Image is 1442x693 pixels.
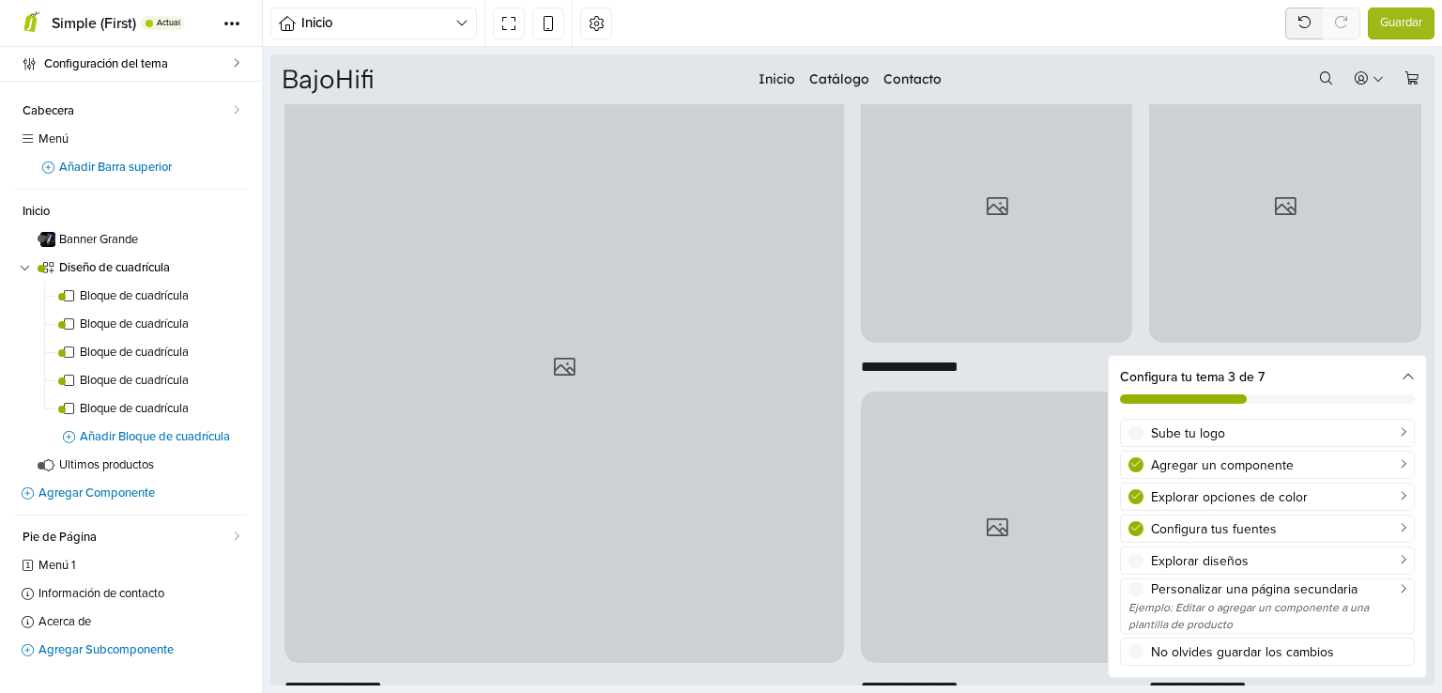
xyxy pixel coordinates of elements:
[15,523,247,551] a: Pie de Página
[52,14,136,33] span: Simple (First)
[11,11,104,38] a: BajoHifi
[44,51,233,77] span: Configuración del tema
[1151,455,1406,475] div: Agregar un componente
[38,560,247,572] span: Menú 1
[270,8,477,39] button: Inicio
[23,206,247,218] span: Inicio
[56,310,247,338] a: Bloque de cuadrícula
[1151,642,1406,662] div: No olvides guardar los cambios
[59,234,247,246] span: Banner Grande
[80,403,247,415] span: Bloque de cuadrícula
[15,451,247,479] a: Últimos productos
[1380,14,1422,33] span: Guardar
[15,636,247,664] a: Agregar Subcomponente
[15,254,247,282] a: Diseño de cuadrícula
[1151,551,1406,571] div: Explorar diseños
[1120,367,1415,387] div: Configura tu tema 3 de 7
[1151,519,1406,539] div: Configura tus fuentes
[1151,579,1406,599] div: Personalizar una página secundaria
[1128,599,1406,633] div: Ejemplo: Editar o agregar un componente a una plantilla de producto
[56,366,247,394] a: Bloque de cuadrícula
[80,375,247,387] span: Bloque de cuadrícula
[15,153,247,181] a: Añadir Barra superior
[1079,11,1118,38] button: Acceso
[36,423,247,451] a: Añadir Bloque de cuadrícula
[80,318,247,331] span: Bloque de cuadrícula
[56,394,247,423] a: Bloque de cuadrícula
[1368,8,1434,39] button: Guardar
[59,262,247,274] span: Diseño de cuadrícula
[613,11,671,38] a: Contacto
[1120,419,1415,447] a: Sube tu logo
[38,487,247,500] span: Agregar Componente
[38,616,247,628] span: Acerca de
[23,105,233,117] span: Cabecera
[15,479,247,507] a: Agregar Componente
[56,282,247,310] a: Bloque de cuadrícula
[59,459,247,471] span: Últimos productos
[15,225,247,254] a: Banner Grande
[15,579,247,608] a: Información de contacto
[80,290,247,302] span: Bloque de cuadrícula
[15,97,247,125] a: Cabecera
[80,346,247,359] span: Bloque de cuadrícula
[15,608,247,636] a: Acerca de
[23,531,233,544] span: Pie de Página
[1130,11,1153,38] button: Carro
[59,162,247,174] span: Añadir Barra superior
[301,12,455,34] span: Inicio
[40,232,55,247] img: 32
[38,588,247,600] span: Información de contacto
[1044,11,1067,38] button: Buscar
[488,11,525,38] a: Inicio
[15,551,247,579] a: Menú 1
[1151,487,1406,507] div: Explorar opciones de color
[38,644,247,656] span: Agregar Subcomponente
[56,338,247,366] a: Bloque de cuadrícula
[1151,423,1406,443] div: Sube tu logo
[157,19,180,27] span: Actual
[80,431,247,443] span: Añadir Bloque de cuadrícula
[15,125,247,153] a: Menú
[38,133,247,146] span: Menú
[539,11,599,38] a: Catálogo
[1109,356,1426,415] div: Configura tu tema 3 de 7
